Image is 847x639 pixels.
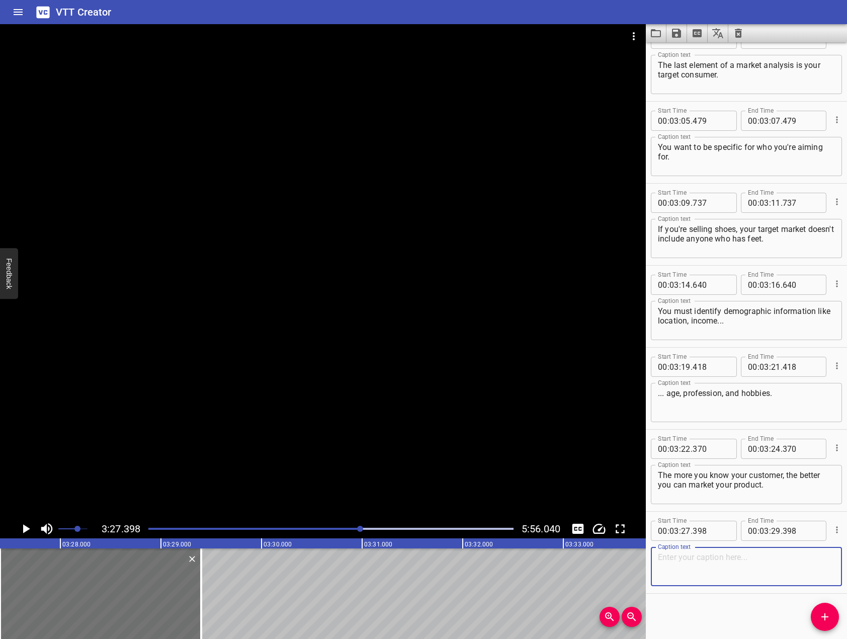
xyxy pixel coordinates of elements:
button: Add Cue [811,603,839,631]
textarea: You must identify demographic information like location, income... [658,306,835,335]
textarea: You want to be specific for who you're aiming for. [658,142,835,171]
input: 19 [681,357,691,377]
span: . [781,193,783,213]
span: : [769,439,771,459]
span: . [781,275,783,295]
input: 418 [783,357,819,377]
input: 03 [669,193,679,213]
button: Toggle mute [37,519,56,538]
div: Cue Options [830,353,842,379]
input: 00 [658,275,667,295]
button: Extract captions from video [687,24,708,42]
span: . [691,357,693,377]
input: 00 [658,193,667,213]
button: Play/Pause [16,519,35,538]
div: Cue Options [830,435,842,461]
textarea: If you're selling shoes, your target market doesn't include anyone who has feet. [658,224,835,253]
button: Cue Options [830,195,843,208]
input: 398 [693,521,729,541]
span: . [691,439,693,459]
span: . [691,275,693,295]
span: : [667,521,669,541]
button: Cue Options [830,359,843,372]
input: 27 [681,521,691,541]
span: : [679,275,681,295]
div: Hide/Show Captions [568,519,587,538]
div: Play progress [148,528,514,530]
text: 03:28.000 [62,541,91,548]
div: Delete Cue [186,552,197,566]
span: : [667,357,669,377]
input: 00 [748,439,757,459]
h6: VTT Creator [56,4,112,20]
button: Cue Options [830,277,843,290]
input: 03 [759,521,769,541]
span: : [769,275,771,295]
input: 03 [759,357,769,377]
input: 00 [748,357,757,377]
input: 00 [748,521,757,541]
text: 03:31.000 [364,541,392,548]
button: Video Options [622,24,646,48]
input: 479 [693,111,729,131]
input: 640 [783,275,819,295]
span: : [769,193,771,213]
input: 22 [681,439,691,459]
input: 00 [658,439,667,459]
span: 3:27.398 [102,523,140,535]
span: : [667,193,669,213]
input: 00 [658,111,667,131]
input: 09 [681,193,691,213]
button: Load captions from file [646,24,666,42]
span: : [679,439,681,459]
input: 03 [669,521,679,541]
span: : [757,275,759,295]
input: 00 [658,357,667,377]
span: : [769,521,771,541]
svg: Translate captions [712,27,724,39]
span: : [679,521,681,541]
button: Toggle fullscreen [611,519,630,538]
text: 03:33.000 [565,541,594,548]
span: . [781,439,783,459]
input: 370 [693,439,729,459]
input: 03 [759,439,769,459]
input: 29 [771,521,781,541]
button: Clear captions [728,24,748,42]
span: : [679,111,681,131]
input: 05 [681,111,691,131]
button: Change Playback Speed [589,519,609,538]
button: Cue Options [830,523,843,536]
input: 03 [759,111,769,131]
span: . [691,193,693,213]
span: 5:56.040 [522,523,560,535]
input: 737 [693,193,729,213]
button: Toggle captions [568,519,587,538]
span: : [757,357,759,377]
span: : [667,275,669,295]
button: Cue Options [830,113,843,126]
input: 640 [693,275,729,295]
textarea: ... age, profession, and hobbies. [658,388,835,417]
input: 03 [669,357,679,377]
span: : [769,111,771,131]
span: : [757,439,759,459]
span: . [781,111,783,131]
input: 00 [658,521,667,541]
span: : [757,111,759,131]
input: 00 [748,193,757,213]
input: 21 [771,357,781,377]
span: : [667,439,669,459]
input: 11 [771,193,781,213]
span: : [679,357,681,377]
input: 00 [748,111,757,131]
span: : [769,357,771,377]
input: 737 [783,193,819,213]
div: Cue Options [830,189,842,215]
input: 03 [669,275,679,295]
input: 24 [771,439,781,459]
button: Delete [186,552,199,566]
input: 03 [669,439,679,459]
input: 398 [783,521,819,541]
span: . [691,521,693,541]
